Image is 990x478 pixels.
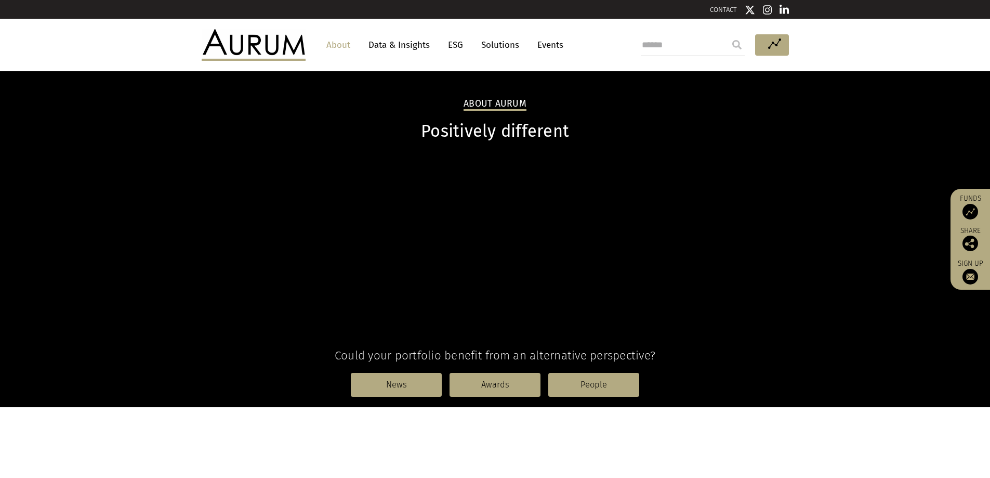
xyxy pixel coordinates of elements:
[745,5,755,15] img: Twitter icon
[202,29,306,60] img: Aurum
[763,5,772,15] img: Instagram icon
[363,35,435,55] a: Data & Insights
[351,373,442,397] a: News
[727,34,747,55] input: Submit
[962,236,978,251] img: Share this post
[443,35,468,55] a: ESG
[956,259,985,285] a: Sign up
[476,35,524,55] a: Solutions
[956,227,985,251] div: Share
[710,6,737,14] a: CONTACT
[202,348,789,363] h4: Could your portfolio benefit from an alternative perspective?
[962,269,978,285] img: Sign up to our newsletter
[956,194,985,219] a: Funds
[202,121,789,141] h1: Positively different
[780,5,789,15] img: Linkedin icon
[450,373,540,397] a: Awards
[548,373,639,397] a: People
[464,98,526,111] h2: About Aurum
[532,35,563,55] a: Events
[321,35,355,55] a: About
[962,204,978,219] img: Access Funds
